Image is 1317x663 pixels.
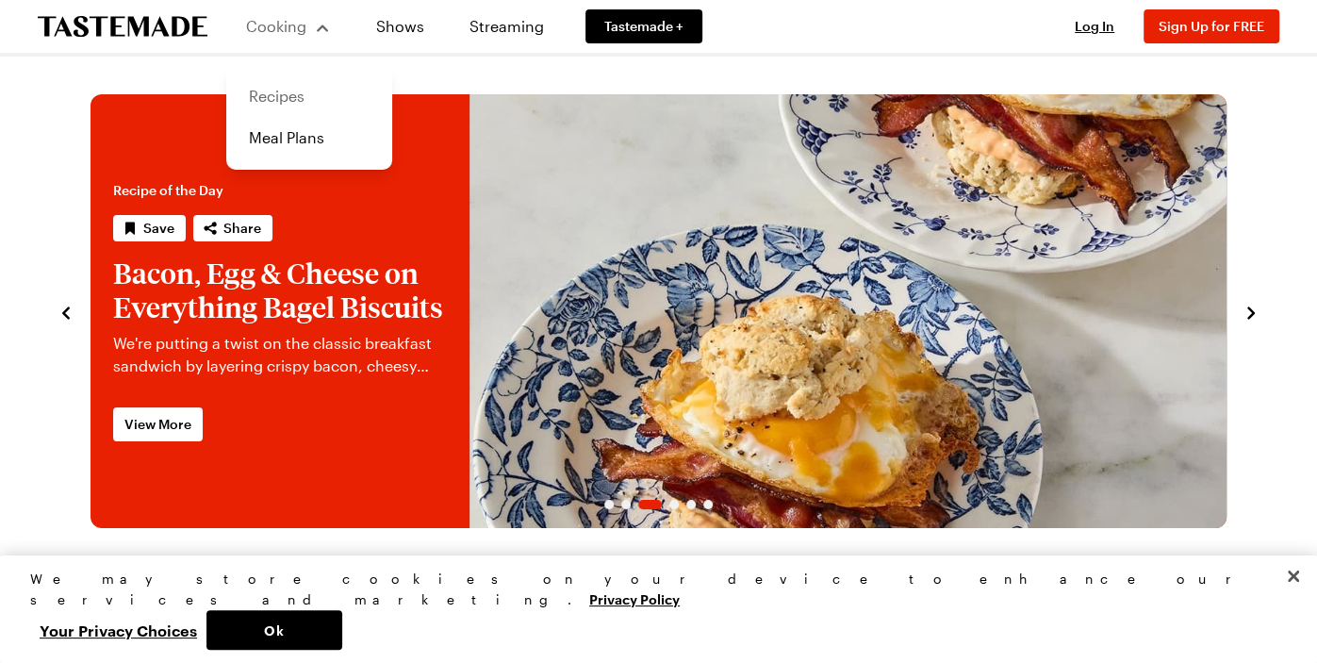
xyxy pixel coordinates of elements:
[1144,9,1279,43] button: Sign Up for FREE
[703,500,713,509] span: Go to slide 6
[621,500,631,509] span: Go to slide 2
[193,215,272,241] button: Share
[585,9,702,43] a: Tastemade +
[1159,18,1264,34] span: Sign Up for FREE
[238,117,381,158] a: Meal Plans
[1273,555,1314,597] button: Close
[226,64,392,170] div: Cooking
[604,17,683,36] span: Tastemade +
[113,215,186,241] button: Save recipe
[246,17,306,35] span: Cooking
[30,569,1271,610] div: We may store cookies on your device to enhance our services and marketing.
[589,589,680,607] a: More information about your privacy, opens in a new tab
[1242,300,1260,323] button: navigate to next item
[223,219,261,238] span: Share
[38,16,207,38] a: To Tastemade Home Page
[30,610,206,650] button: Your Privacy Choices
[686,500,696,509] span: Go to slide 5
[1075,18,1114,34] span: Log In
[143,219,174,238] span: Save
[1057,17,1132,36] button: Log In
[124,415,191,434] span: View More
[604,500,614,509] span: Go to slide 1
[30,569,1271,650] div: Privacy
[57,300,75,323] button: navigate to previous item
[638,500,662,509] span: Go to slide 3
[206,610,342,650] button: Ok
[113,407,203,441] a: View More
[245,4,331,49] button: Cooking
[91,94,1226,528] div: 3 / 6
[669,500,679,509] span: Go to slide 4
[238,75,381,117] a: Recipes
